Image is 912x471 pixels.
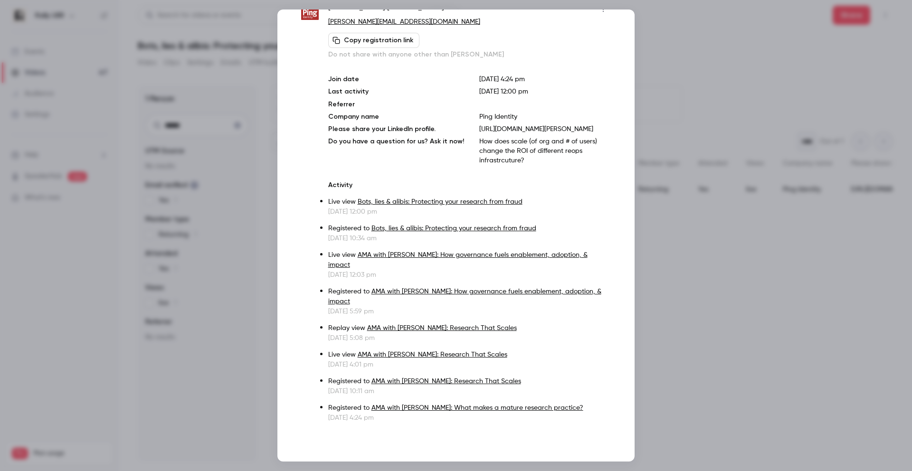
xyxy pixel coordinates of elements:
[328,2,456,17] span: [PERSON_NAME] [PERSON_NAME]
[328,413,611,423] p: [DATE] 4:24 pm
[367,325,517,331] a: AMA with [PERSON_NAME]: Research That Scales
[371,378,521,385] a: AMA with [PERSON_NAME]: Research That Scales
[328,307,611,316] p: [DATE] 5:59 pm
[328,288,601,305] a: AMA with [PERSON_NAME]: How governance fuels enablement, adoption, & impact
[328,287,611,307] p: Registered to
[328,386,611,396] p: [DATE] 10:11 am
[328,234,611,243] p: [DATE] 10:34 am
[328,270,611,280] p: [DATE] 12:03 pm
[328,224,611,234] p: Registered to
[328,180,611,190] p: Activity
[328,377,611,386] p: Registered to
[328,207,611,217] p: [DATE] 12:00 pm
[371,225,536,232] a: Bots, lies & alibis: Protecting your research from fraud
[328,75,464,84] p: Join date
[328,252,588,268] a: AMA with [PERSON_NAME]: How governance fuels enablement, adoption, & impact
[328,87,464,97] p: Last activity
[328,124,464,134] p: Please share your LinkedIn profile.
[328,333,611,343] p: [DATE] 5:08 pm
[358,351,507,358] a: AMA with [PERSON_NAME]: Research That Scales
[479,137,611,165] p: How does scale (of org and # of users) change the ROI of different reops infrastrcuture?
[328,19,480,25] a: [PERSON_NAME][EMAIL_ADDRESS][DOMAIN_NAME]
[479,112,611,122] p: Ping Identity
[328,100,464,109] p: Referrer
[328,33,419,48] button: Copy registration link
[479,124,611,134] p: [URL][DOMAIN_NAME][PERSON_NAME]
[328,323,611,333] p: Replay view
[328,250,611,270] p: Live view
[479,88,528,95] span: [DATE] 12:00 pm
[328,197,611,207] p: Live view
[328,137,464,165] p: Do you have a question for us? Ask it now!
[358,198,522,205] a: Bots, lies & alibis: Protecting your research from fraud
[371,405,583,411] a: AMA with [PERSON_NAME]: What makes a mature research practice?
[328,350,611,360] p: Live view
[328,112,464,122] p: Company name
[301,3,319,20] img: pingidentity.com
[479,75,611,84] p: [DATE] 4:24 pm
[328,50,611,59] p: Do not share with anyone other than [PERSON_NAME]
[328,403,611,413] p: Registered to
[328,360,611,369] p: [DATE] 4:01 pm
